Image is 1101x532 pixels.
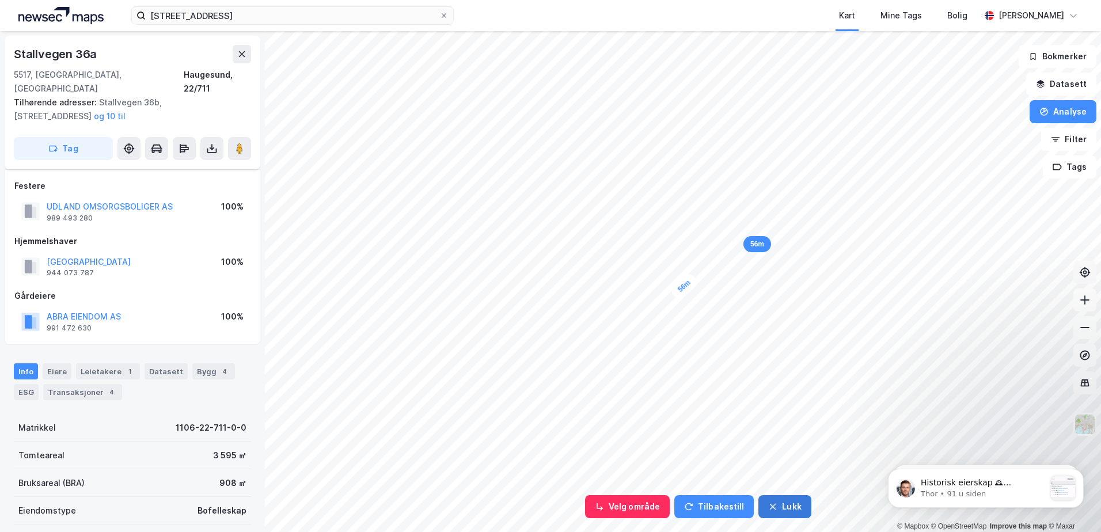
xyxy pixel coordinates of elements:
[145,363,188,379] div: Datasett
[14,179,250,193] div: Festere
[18,421,56,435] div: Matrikkel
[176,421,246,435] div: 1106-22-711-0-0
[14,97,99,107] span: Tilhørende adresser:
[47,324,92,333] div: 991 472 630
[219,366,230,377] div: 4
[999,9,1064,22] div: [PERSON_NAME]
[674,495,754,518] button: Tilbakestill
[14,68,184,96] div: 5517, [GEOGRAPHIC_DATA], [GEOGRAPHIC_DATA]
[947,9,967,22] div: Bolig
[897,522,929,530] a: Mapbox
[1043,155,1096,178] button: Tags
[106,386,117,398] div: 4
[43,363,71,379] div: Eiere
[1030,100,1096,123] button: Analyse
[14,289,250,303] div: Gårdeiere
[669,271,700,302] div: Map marker
[1074,413,1096,435] img: Z
[213,449,246,462] div: 3 595 ㎡
[990,522,1047,530] a: Improve this map
[221,200,244,214] div: 100%
[14,96,242,123] div: Stallvegen 36b, [STREET_ADDRESS]
[198,504,246,518] div: Bofelleskap
[43,384,122,400] div: Transaksjoner
[14,384,39,400] div: ESG
[124,366,135,377] div: 1
[14,234,250,248] div: Hjemmelshaver
[18,7,104,24] img: logo.a4113a55bc3d86da70a041830d287a7e.svg
[585,495,670,518] button: Velg område
[14,45,99,63] div: Stallvegen 36a
[47,214,93,223] div: 989 493 280
[221,255,244,269] div: 100%
[839,9,855,22] div: Kart
[184,68,251,96] div: Haugesund, 22/711
[18,449,64,462] div: Tomteareal
[219,476,246,490] div: 908 ㎡
[931,522,987,530] a: OpenStreetMap
[1026,73,1096,96] button: Datasett
[18,476,85,490] div: Bruksareal (BRA)
[758,495,811,518] button: Lukk
[146,7,439,24] input: Søk på adresse, matrikkel, gårdeiere, leietakere eller personer
[14,137,113,160] button: Tag
[14,363,38,379] div: Info
[47,268,94,278] div: 944 073 787
[192,363,235,379] div: Bygg
[880,9,922,22] div: Mine Tags
[1019,45,1096,68] button: Bokmerker
[221,310,244,324] div: 100%
[1041,128,1096,151] button: Filter
[76,363,140,379] div: Leietakere
[871,446,1101,526] iframe: Intercom notifications melding
[743,236,771,252] div: Map marker
[18,504,76,518] div: Eiendomstype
